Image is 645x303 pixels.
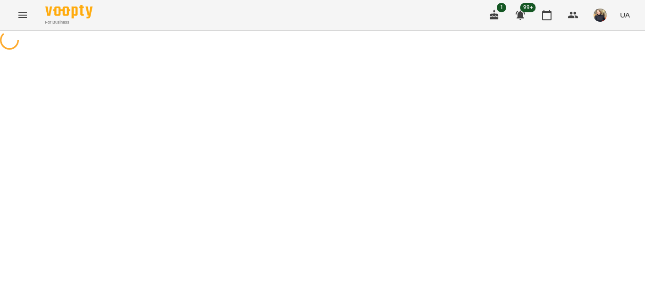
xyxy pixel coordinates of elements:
img: ad96a223c3aa0afd89c37e24d2e0bc2b.jpg [594,9,607,22]
button: UA [616,6,634,24]
span: 99+ [520,3,536,12]
span: UA [620,10,630,20]
img: Voopty Logo [45,5,93,18]
span: For Business [45,19,93,26]
button: Menu [11,4,34,26]
span: 1 [497,3,506,12]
